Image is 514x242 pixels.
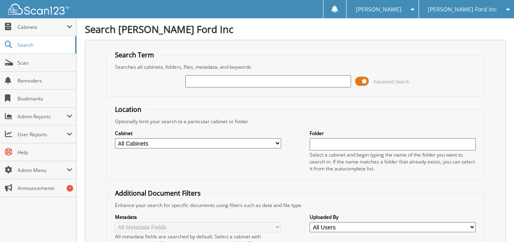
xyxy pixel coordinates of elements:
div: Optionally limit your search to a particular cabinet or folder [111,118,480,125]
span: Help [17,149,72,156]
label: Metadata [115,214,281,220]
span: Admin Reports [17,113,67,120]
span: [PERSON_NAME] [356,7,401,12]
label: Cabinet [115,130,281,137]
label: Folder [310,130,476,137]
div: Select a cabinet and begin typing the name of the folder you want to search in. If the name match... [310,151,476,172]
legend: Search Term [111,50,158,59]
span: Scan [17,59,72,66]
h1: Search [PERSON_NAME] Ford Inc [85,22,506,36]
img: scan123-logo-white.svg [8,4,69,15]
span: Search [17,41,71,48]
legend: Location [111,105,145,114]
span: [PERSON_NAME] Ford Inc [428,7,497,12]
span: Reminders [17,77,72,84]
span: Admin Menu [17,167,67,174]
legend: Additional Document Filters [111,189,205,198]
div: Searches all cabinets, folders, files, metadata, and keywords [111,63,480,70]
div: 7 [67,185,73,192]
div: Enhance your search for specific documents using filters such as date and file type. [111,202,480,209]
span: Bookmarks [17,95,72,102]
label: Uploaded By [310,214,476,220]
span: Announcements [17,185,72,192]
span: Advanced Search [373,78,410,85]
span: Cabinets [17,24,67,31]
span: User Reports [17,131,67,138]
